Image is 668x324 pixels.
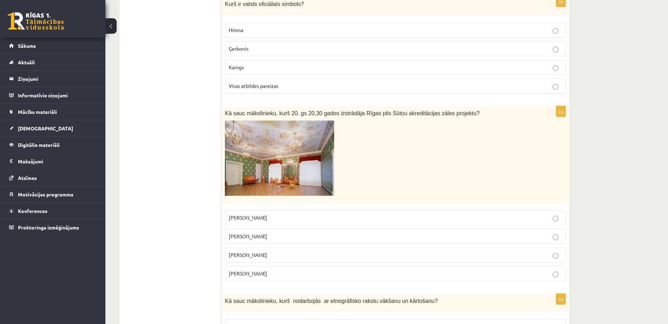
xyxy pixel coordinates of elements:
[225,121,334,196] img: Attēls, kurā ir iekštelpu, siena, interjera dizains, griesti Mākslīgā intelekta ģenerēts saturs v...
[18,87,97,103] legend: Informatīvie ziņojumi
[553,47,558,52] input: Ģerbonis
[18,125,73,131] span: [DEMOGRAPHIC_DATA]
[18,71,97,87] legend: Ziņojumi
[18,175,37,181] span: Atzīmes
[9,104,97,120] a: Mācību materiāli
[18,224,79,231] span: Proktoringa izmēģinājums
[9,219,97,235] a: Proktoringa izmēģinājums
[225,298,438,304] span: Kā sauc mākslinieku, kurš nodarbojās ar etnogrāfisko rakstu vākšanu un kārtošanu?
[18,59,35,65] span: Aktuāli
[553,272,558,277] input: [PERSON_NAME]
[18,208,47,214] span: Konferences
[9,54,97,70] a: Aktuāli
[229,27,243,33] span: Himna
[553,253,558,259] input: [PERSON_NAME]
[225,1,304,7] span: Kurš ir valsts oficiālais simbols?
[229,64,244,70] span: Karogs
[229,83,278,89] span: Visas atbildes pareizas
[9,137,97,153] a: Digitālie materiāli
[229,214,267,221] span: [PERSON_NAME]
[553,216,558,221] input: [PERSON_NAME]
[18,43,36,49] span: Sākums
[18,142,60,148] span: Digitālie materiāli
[556,293,566,305] p: 2p
[229,252,267,258] span: [PERSON_NAME]
[556,106,566,117] p: 2p
[9,170,97,186] a: Atzīmes
[225,110,480,116] span: Kā sauc mākslinieku, kurš 20. gs 20,30 gados izstrādāja Rīgas pils Sūtņu akreditācijas zāles proj...
[9,38,97,54] a: Sākums
[18,153,97,169] legend: Maksājumi
[9,153,97,169] a: Maksājumi
[229,270,267,277] span: [PERSON_NAME]
[553,84,558,90] input: Visas atbildes pareizas
[9,87,97,103] a: Informatīvie ziņojumi
[9,71,97,87] a: Ziņojumi
[18,109,57,115] span: Mācību materiāli
[229,233,267,239] span: [PERSON_NAME]
[553,28,558,34] input: Himna
[229,45,248,52] span: Ģerbonis
[553,65,558,71] input: Karogs
[9,120,97,136] a: [DEMOGRAPHIC_DATA]
[18,191,73,197] span: Motivācijas programma
[553,234,558,240] input: [PERSON_NAME]
[9,203,97,219] a: Konferences
[8,12,64,30] a: Rīgas 1. Tālmācības vidusskola
[9,186,97,202] a: Motivācijas programma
